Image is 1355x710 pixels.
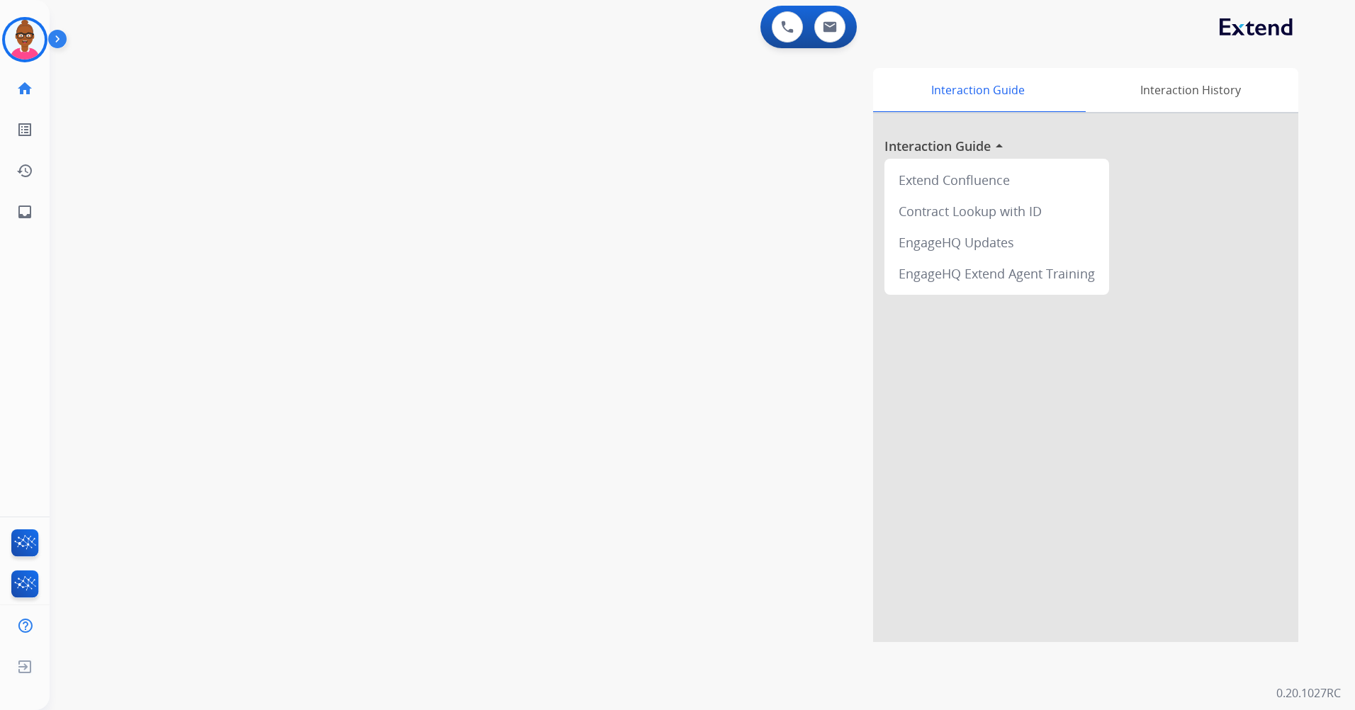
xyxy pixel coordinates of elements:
[1082,68,1298,112] div: Interaction History
[16,203,33,220] mat-icon: inbox
[16,162,33,179] mat-icon: history
[890,258,1103,289] div: EngageHQ Extend Agent Training
[890,227,1103,258] div: EngageHQ Updates
[1276,684,1341,701] p: 0.20.1027RC
[890,164,1103,196] div: Extend Confluence
[16,121,33,138] mat-icon: list_alt
[873,68,1082,112] div: Interaction Guide
[16,80,33,97] mat-icon: home
[890,196,1103,227] div: Contract Lookup with ID
[5,20,45,60] img: avatar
